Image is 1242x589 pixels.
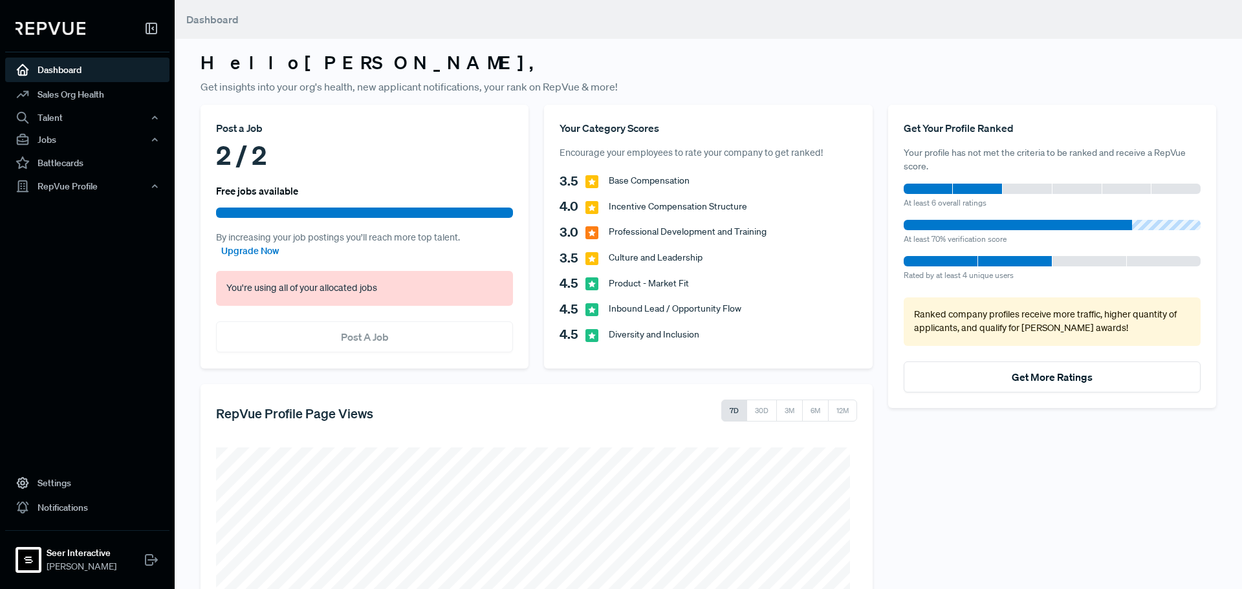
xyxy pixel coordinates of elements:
[721,400,747,422] button: 7D
[904,120,1201,136] div: Get Your Profile Ranked
[47,546,116,560] strong: Seer Interactive
[216,231,513,259] p: By increasing your job postings you’ll reach more top talent.
[904,270,1014,281] span: Rated by at least 4 unique users
[216,120,513,136] div: Post a Job
[5,495,169,520] a: Notifications
[609,328,699,341] span: Diversity and Inclusion
[216,405,373,421] h5: RepVue Profile Page Views
[904,233,1007,244] span: At least 70% verification score
[560,222,585,242] span: 3.0
[560,171,585,191] span: 3.5
[216,185,298,197] h6: Free jobs available
[609,277,689,290] span: Product - Market Fit
[560,273,585,293] span: 4.5
[221,244,279,259] a: Upgrade Now
[609,174,690,187] span: Base Compensation
[5,175,169,197] button: RepVue Profile
[5,471,169,495] a: Settings
[904,197,986,208] span: At least 6 overall ratings
[560,248,585,268] span: 3.5
[609,200,747,213] span: Incentive Compensation Structure
[609,251,703,264] span: Culture and Leadership
[47,560,116,573] span: [PERSON_NAME]
[226,281,503,295] p: You're using all of your allocated jobs
[5,58,169,82] a: Dashboard
[746,400,777,422] button: 30D
[201,79,1216,94] p: Get insights into your org's health, new applicant notifications, your rank on RepVue & more!
[560,299,585,319] span: 4.5
[5,151,169,175] a: Battlecards
[776,400,803,422] button: 3M
[560,325,585,344] span: 4.5
[609,225,767,239] span: Professional Development and Training
[186,13,239,26] span: Dashboard
[560,197,585,216] span: 4.0
[560,120,856,136] div: Your Category Scores
[609,302,741,316] span: Inbound Lead / Opportunity Flow
[5,82,169,107] a: Sales Org Health
[904,361,1201,392] button: Get More Ratings
[5,129,169,151] button: Jobs
[560,146,856,160] p: Encourage your employees to rate your company to get ranked!
[16,22,85,35] img: RepVue
[216,136,513,175] div: 2 / 2
[5,107,169,129] button: Talent
[828,400,857,422] button: 12M
[5,530,169,579] a: Seer InteractiveSeer Interactive[PERSON_NAME]
[802,400,829,422] button: 6M
[201,52,1216,74] h3: Hello [PERSON_NAME] ,
[914,308,1190,336] p: Ranked company profiles receive more traffic, higher quantity of applicants, and qualify for [PER...
[18,550,39,570] img: Seer Interactive
[904,146,1201,173] p: Your profile has not met the criteria to be ranked and receive a RepVue score.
